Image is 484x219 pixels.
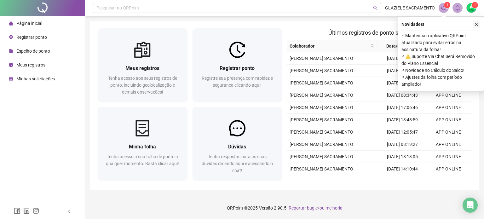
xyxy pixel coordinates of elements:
[463,198,478,213] div: Open Intercom Messenger
[379,138,425,151] td: [DATE] 08:19:27
[16,35,47,40] span: Registrar ponto
[474,3,476,7] span: 1
[379,101,425,114] td: [DATE] 17:06:46
[16,21,42,26] span: Página inicial
[401,53,480,67] span: ⚬ ⚠️ Suporte Via Chat Será Removido do Plano Essencial
[379,77,425,89] td: [DATE] 13:28:20
[379,175,425,187] td: [DATE] 13:10:52
[290,117,353,122] span: [PERSON_NAME] SACRAMENTO
[290,43,368,49] span: Colaborador
[228,144,246,150] span: Dúvidas
[467,3,476,13] img: 23516
[290,142,353,147] span: [PERSON_NAME] SACRAMENTO
[290,93,353,98] span: [PERSON_NAME] SACRAMENTO
[425,89,471,101] td: APP ONLINE
[259,205,273,210] span: Versão
[379,126,425,138] td: [DATE] 12:05:47
[371,44,374,48] span: search
[444,2,450,8] sup: 1
[290,130,353,135] span: [PERSON_NAME] SACRAMENTO
[289,205,343,210] span: Reportar bug e/ou melhoria
[425,114,471,126] td: APP ONLINE
[9,77,13,81] span: schedule
[377,40,422,52] th: Data/Hora
[125,65,159,71] span: Meus registros
[16,62,45,67] span: Meus registros
[401,21,424,28] span: Novidades !
[385,4,435,11] span: GLAZIELE SACRAMENTO
[425,138,471,151] td: APP ONLINE
[369,41,376,51] span: search
[98,107,187,180] a: Minha folhaTenha acesso a sua folha de ponto a qualquer momento. Basta clicar aqui!
[425,175,471,187] td: APP ONLINE
[23,208,30,214] span: linkedin
[98,28,187,102] a: Meus registrosTenha acesso aos seus registros de ponto, incluindo geolocalização e demais observa...
[379,65,425,77] td: [DATE] 14:38:16
[67,209,71,214] span: left
[9,35,13,39] span: environment
[9,21,13,26] span: home
[401,32,480,53] span: ⚬ Mantenha o aplicativo QRPoint atualizado para evitar erros na assinatura da folha!
[401,67,480,74] span: ⚬ Novidade no Cálculo do Saldo!
[16,76,55,81] span: Minhas solicitações
[85,197,484,219] footer: QRPoint © 2025 - 2.90.5 -
[193,107,282,180] a: DúvidasTenha respostas para as suas dúvidas clicando aqui e acessando o chat!
[474,22,479,26] span: close
[9,63,13,67] span: clock-circle
[290,154,353,159] span: [PERSON_NAME] SACRAMENTO
[202,76,273,88] span: Registre sua presença com rapidez e segurança clicando aqui!
[425,126,471,138] td: APP ONLINE
[401,74,480,88] span: ⚬ Ajustes da folha com período ampliado!
[446,3,448,7] span: 1
[379,114,425,126] td: [DATE] 13:48:59
[193,28,282,102] a: Registrar pontoRegistre sua presença com rapidez e segurança clicando aqui!
[379,163,425,175] td: [DATE] 14:10:44
[379,151,425,163] td: [DATE] 18:13:05
[290,166,353,171] span: [PERSON_NAME] SACRAMENTO
[290,56,353,61] span: [PERSON_NAME] SACRAMENTO
[290,68,353,73] span: [PERSON_NAME] SACRAMENTO
[455,5,460,11] span: bell
[129,144,156,150] span: Minha folha
[441,5,447,11] span: notification
[425,163,471,175] td: APP ONLINE
[16,49,50,54] span: Espelho de ponto
[328,29,430,36] span: Últimos registros de ponto sincronizados
[379,43,414,49] span: Data/Hora
[33,208,39,214] span: instagram
[472,2,478,8] sup: Atualize o seu contato no menu Meus Dados
[106,154,179,166] span: Tenha acesso a sua folha de ponto a qualquer momento. Basta clicar aqui!
[290,80,353,85] span: [PERSON_NAME] SACRAMENTO
[425,101,471,114] td: APP ONLINE
[220,65,255,71] span: Registrar ponto
[379,89,425,101] td: [DATE] 08:34:43
[425,151,471,163] td: APP ONLINE
[108,76,177,95] span: Tenha acesso aos seus registros de ponto, incluindo geolocalização e demais observações!
[9,49,13,53] span: file
[373,6,378,10] span: search
[290,105,353,110] span: [PERSON_NAME] SACRAMENTO
[14,208,20,214] span: facebook
[379,52,425,65] td: [DATE] 17:45:10
[202,154,273,173] span: Tenha respostas para as suas dúvidas clicando aqui e acessando o chat!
